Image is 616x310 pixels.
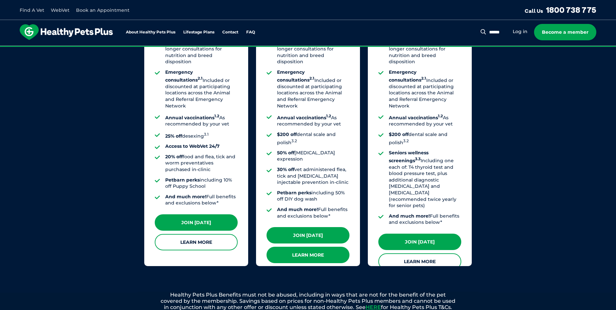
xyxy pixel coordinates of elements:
a: Book an Appointment [76,7,129,13]
sup: 2.1 [198,76,203,81]
a: Log in [513,29,527,35]
strong: Annual vaccinations [389,115,443,121]
li: food and flea, tick and worm preventatives purchased in-clinic [165,154,238,173]
sup: 3.2 [291,139,297,143]
li: vet administered flea, tick and [MEDICAL_DATA] injectable prevention in-clinic [277,166,349,186]
li: Including longer consultations for nutrition and breed disposition [389,31,461,65]
li: desexing [165,131,238,139]
a: About Healthy Pets Plus [126,30,175,34]
button: Search [479,29,487,35]
sup: 2.1 [421,76,426,81]
a: Become a member [534,24,596,40]
img: hpp-logo [20,24,113,40]
strong: 20% off [165,154,183,160]
a: Lifestage Plans [183,30,214,34]
strong: Emergency consultations [389,69,426,83]
a: Join [DATE] [378,234,461,250]
strong: Emergency consultations [165,69,203,83]
strong: 30% off [277,166,294,172]
li: As recommended by your vet [389,113,461,127]
li: Full benefits and exclusions below* [389,213,461,226]
li: Full benefits and exclusions below* [165,194,238,206]
a: Find A Vet [20,7,44,13]
a: Join [DATE] [267,227,349,243]
li: Included or discounted at participating locations across the Animal and Referral Emergency Network [389,69,461,109]
strong: Petbarn perks [277,190,311,196]
sup: 1.2 [326,114,331,118]
li: As recommended by your vet [277,113,349,127]
sup: 1.2 [438,114,443,118]
span: Proactive, preventative wellness program designed to keep your pet healthier and happier for longer [186,46,430,52]
a: Join [DATE] [155,214,238,231]
strong: Annual vaccinations [277,115,331,121]
strong: $200 off [389,131,408,137]
a: Learn More [267,247,349,263]
strong: 50% off [277,150,294,156]
sup: 3.3 [415,157,421,161]
strong: Annual vaccinations [165,115,219,121]
li: Included or discounted at participating locations across the Animal and Referral Emergency Network [165,69,238,109]
a: FAQ [246,30,255,34]
li: [MEDICAL_DATA] expression [277,150,349,163]
li: including 10% off Puppy School [165,177,238,190]
strong: Seniors wellness screenings [389,150,428,164]
strong: And much more! [165,194,206,200]
li: dental scale and polish [277,131,349,146]
li: Including one each of: T4 thyroid test and blood pressure test, plus additional diagnostic [MEDIC... [389,150,461,209]
li: Included or discounted at participating locations across the Animal and Referral Emergency Network [277,69,349,109]
sup: 2.1 [309,76,314,81]
strong: 25% off [165,133,182,139]
strong: Access to WebVet 24/7 [165,143,220,149]
li: including 50% off DIY dog wash [277,190,349,203]
a: Contact [222,30,238,34]
li: As recommended by your vet [165,113,238,127]
span: Call Us [525,8,543,14]
li: Including longer consultations for nutrition and breed disposition [277,31,349,65]
sup: 3.2 [403,139,409,143]
a: WebVet [51,7,70,13]
li: dental scale and polish [389,131,461,146]
a: Learn More [155,234,238,250]
a: Learn More [378,253,461,270]
li: Including longer consultations for nutrition and breed disposition [165,31,238,65]
strong: Petbarn perks [165,177,200,183]
sup: 1.2 [214,114,219,118]
li: Full benefits and exclusions below* [277,206,349,219]
strong: And much more! [277,206,318,212]
a: Call Us1800 738 775 [525,5,596,15]
sup: 3.1 [204,132,209,137]
strong: And much more! [389,213,430,219]
strong: Emergency consultations [277,69,314,83]
strong: $200 off [277,131,297,137]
